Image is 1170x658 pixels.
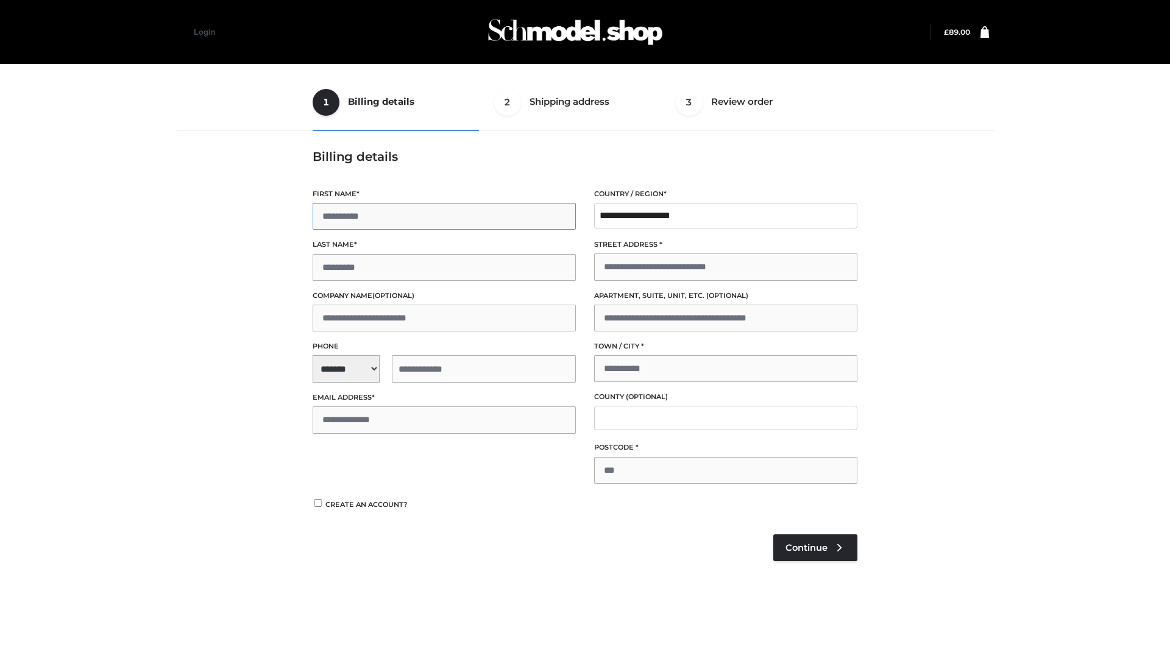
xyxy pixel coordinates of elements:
label: Town / City [594,341,857,352]
span: (optional) [372,291,414,300]
h3: Billing details [313,149,857,164]
label: Phone [313,341,576,352]
bdi: 89.00 [944,27,970,37]
label: First name [313,188,576,200]
label: Postcode [594,442,857,453]
span: Continue [785,542,828,553]
a: Continue [773,534,857,561]
img: Schmodel Admin 964 [484,8,667,56]
span: £ [944,27,949,37]
label: Apartment, suite, unit, etc. [594,290,857,302]
label: Last name [313,239,576,250]
span: (optional) [706,291,748,300]
label: Company name [313,290,576,302]
span: Create an account? [325,500,408,509]
a: Login [194,27,215,37]
label: County [594,391,857,403]
label: Email address [313,392,576,403]
span: (optional) [626,392,668,401]
a: £89.00 [944,27,970,37]
label: Country / Region [594,188,857,200]
label: Street address [594,239,857,250]
input: Create an account? [313,499,324,507]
